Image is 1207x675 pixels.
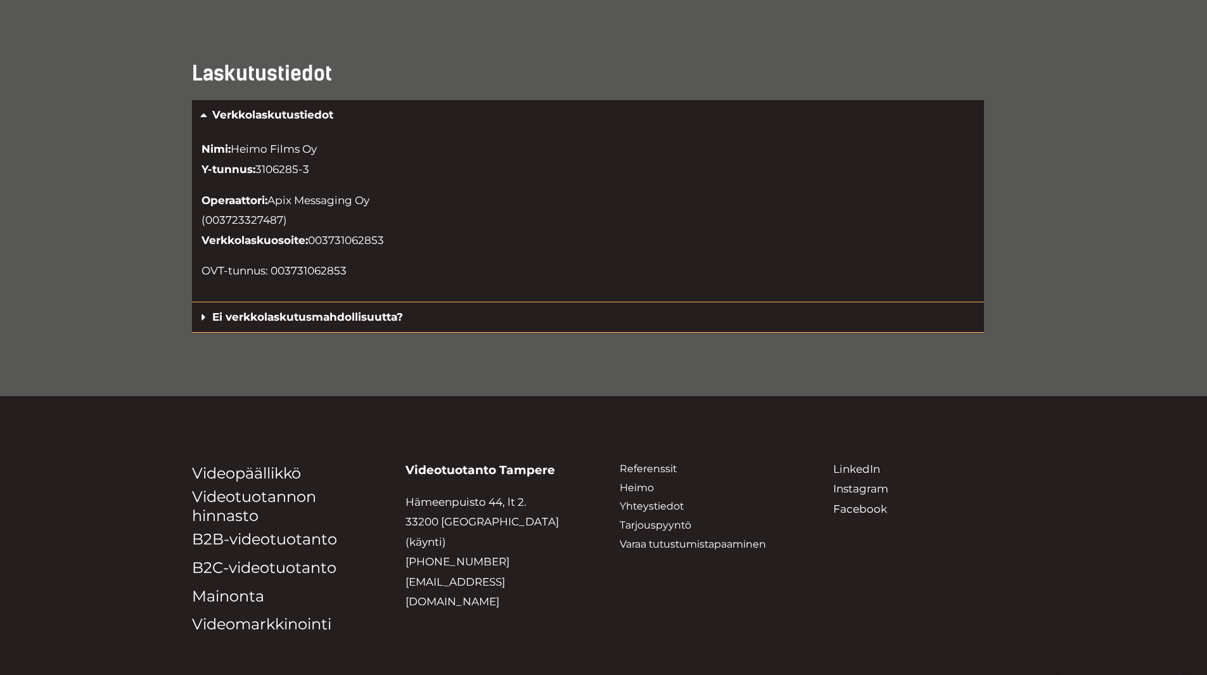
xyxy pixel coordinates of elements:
[620,519,691,531] a: Tarjouspyyntö
[192,558,336,577] a: B2C-videotuotanto
[192,130,984,302] div: Verkkolaskutustiedot
[620,463,677,475] a: Referenssit
[192,302,984,333] div: Ei verkkolaskutusmahdollisuutta?
[201,143,231,155] strong: Nimi:
[192,60,984,88] h3: Laskutustiedot
[212,108,333,121] a: Verkkolaskutustiedot
[192,460,374,639] aside: Footer Widget 2
[201,234,308,247] strong: Verkkolaskuosoite:
[192,530,337,548] a: B2B-videotuotanto
[192,460,374,639] nav: Valikko
[406,492,588,612] p: Hämeenpuisto 44, lt 2. 33200 [GEOGRAPHIC_DATA] (käynti)
[620,538,766,550] a: Varaa tutustumistapaaminen
[620,460,802,554] nav: Valikko
[620,500,684,512] a: Yhteystiedot
[406,463,555,477] strong: Videotuotanto Tampere
[192,587,264,605] a: Mainonta
[406,575,505,608] a: [EMAIL_ADDRESS][DOMAIN_NAME]
[833,503,887,515] a: Facebook
[192,615,331,633] a: Videomarkkinointi
[212,311,403,323] a: Ei verkkolaskutusmahdollisuutta?
[201,191,974,251] p: Apix Messaging Oy (003723327487) 003731062853
[620,482,654,494] a: Heimo
[192,100,984,130] div: Verkkolaskutustiedot
[833,482,888,495] a: Instagram
[201,163,255,176] strong: Y-tunnus:
[192,464,301,482] a: Videopäällikkö
[201,139,974,179] p: Heimo Films Oy 3106285-3
[201,194,267,207] strong: Operaattori:
[406,555,509,568] a: [PHONE_NUMBER]
[833,463,880,475] a: LinkedIn
[620,460,802,554] aside: Footer Widget 3
[192,487,316,525] a: Videotuotannon hinnasto
[201,261,974,281] p: OVT-tunnus: 003731062853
